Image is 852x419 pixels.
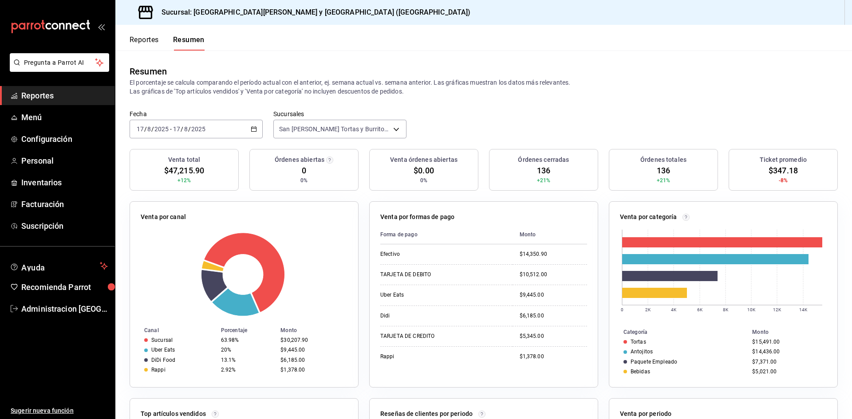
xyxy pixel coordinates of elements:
[173,35,205,51] button: Resumen
[184,125,188,133] input: --
[144,125,147,133] span: /
[631,359,677,365] div: Paquete Empleado
[380,312,469,320] div: Didi
[21,133,108,145] span: Configuración
[279,125,390,133] span: San [PERSON_NAME] Tortas y Burritos ([GEOGRAPHIC_DATA])
[280,357,344,363] div: $6,185.00
[520,291,587,299] div: $9,445.00
[217,325,277,335] th: Porcentaje
[420,176,427,184] span: 0%
[773,307,781,312] text: 12K
[191,125,206,133] input: ----
[21,155,108,167] span: Personal
[21,220,108,232] span: Suscripción
[151,337,173,343] div: Sucursal
[21,176,108,188] span: Inventarios
[380,409,473,419] p: Reseñas de clientes por periodo
[752,339,823,345] div: $15,491.00
[154,125,169,133] input: ----
[520,271,587,278] div: $10,512.00
[752,359,823,365] div: $7,371.00
[181,125,183,133] span: /
[621,307,623,312] text: 0
[221,337,273,343] div: 63.98%
[513,225,587,244] th: Monto
[21,111,108,123] span: Menú
[130,111,263,117] label: Fecha
[380,225,513,244] th: Forma de pago
[414,164,434,176] span: $0.00
[769,164,798,176] span: $347.18
[620,212,677,222] p: Venta por categoría
[631,368,650,375] div: Bebidas
[130,65,167,78] div: Resumen
[151,367,166,373] div: Rappi
[10,53,109,72] button: Pregunta a Parrot AI
[657,164,670,176] span: 136
[779,176,788,184] span: -8%
[130,78,838,96] p: El porcentaje se calcula comparando el período actual con el anterior, ej. semana actual vs. sema...
[130,325,217,335] th: Canal
[177,176,191,184] span: +12%
[280,337,344,343] div: $30,207.90
[21,261,96,271] span: Ayuda
[221,357,273,363] div: 13.1%
[98,23,105,30] button: open_drawer_menu
[537,176,551,184] span: +21%
[760,155,807,164] h3: Ticket promedio
[273,111,406,117] label: Sucursales
[518,155,569,164] h3: Órdenes cerradas
[302,164,306,176] span: 0
[752,368,823,375] div: $5,021.00
[168,155,200,164] h3: Venta total
[537,164,550,176] span: 136
[380,251,469,258] div: Efectivo
[697,307,703,312] text: 6K
[6,64,109,74] a: Pregunta a Parrot AI
[723,307,729,312] text: 8K
[620,409,671,419] p: Venta por periodo
[151,125,154,133] span: /
[141,212,186,222] p: Venta por canal
[21,303,108,315] span: Administracion [GEOGRAPHIC_DATA][PERSON_NAME]
[300,176,308,184] span: 0%
[749,327,837,337] th: Monto
[520,353,587,360] div: $1,378.00
[151,357,175,363] div: DiDi Food
[380,353,469,360] div: Rappi
[380,212,454,222] p: Venta por formas de pago
[275,155,324,164] h3: Órdenes abiertas
[752,349,823,355] div: $14,436.00
[640,155,686,164] h3: Órdenes totales
[130,35,205,51] div: navigation tabs
[390,155,458,164] h3: Venta órdenes abiertas
[280,367,344,373] div: $1,378.00
[280,347,344,353] div: $9,445.00
[170,125,172,133] span: -
[631,339,646,345] div: Tortas
[609,327,749,337] th: Categoría
[173,125,181,133] input: --
[380,291,469,299] div: Uber Eats
[380,333,469,340] div: TARJETA DE CREDITO
[164,164,204,176] span: $47,215.90
[520,333,587,340] div: $5,345.00
[11,406,108,415] span: Sugerir nueva función
[671,307,677,312] text: 4K
[221,367,273,373] div: 2.92%
[21,281,108,293] span: Recomienda Parrot
[631,349,653,355] div: Antojitos
[645,307,651,312] text: 2K
[188,125,191,133] span: /
[657,176,671,184] span: +21%
[154,7,471,18] h3: Sucursal: [GEOGRAPHIC_DATA][PERSON_NAME] y [GEOGRAPHIC_DATA] ([GEOGRAPHIC_DATA])
[21,198,108,210] span: Facturación
[130,35,159,51] button: Reportes
[221,347,273,353] div: 20%
[277,325,358,335] th: Monto
[21,90,108,102] span: Reportes
[520,312,587,320] div: $6,185.00
[520,251,587,258] div: $14,350.90
[24,58,95,67] span: Pregunta a Parrot AI
[147,125,151,133] input: --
